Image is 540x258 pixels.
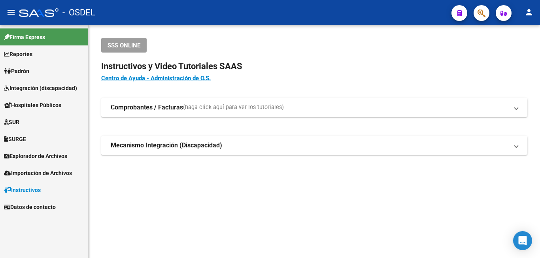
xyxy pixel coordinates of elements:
span: Integración (discapacidad) [4,84,77,92]
button: SSS ONLINE [101,38,147,53]
span: Explorador de Archivos [4,152,67,160]
div: Open Intercom Messenger [513,231,532,250]
span: - OSDEL [62,4,95,21]
span: SUR [4,118,19,126]
span: Datos de contacto [4,203,56,211]
mat-icon: person [524,8,534,17]
h2: Instructivos y Video Tutoriales SAAS [101,59,527,74]
mat-icon: menu [6,8,16,17]
span: Reportes [4,50,32,58]
span: Firma Express [4,33,45,41]
span: SSS ONLINE [108,42,140,49]
strong: Mecanismo Integración (Discapacidad) [111,141,222,150]
a: Centro de Ayuda - Administración de O.S. [101,75,211,82]
span: Importación de Archivos [4,169,72,177]
span: Hospitales Públicos [4,101,61,109]
span: Padrón [4,67,29,75]
span: Instructivos [4,186,41,194]
span: (haga click aquí para ver los tutoriales) [183,103,284,112]
mat-expansion-panel-header: Mecanismo Integración (Discapacidad) [101,136,527,155]
span: SURGE [4,135,26,143]
mat-expansion-panel-header: Comprobantes / Facturas(haga click aquí para ver los tutoriales) [101,98,527,117]
strong: Comprobantes / Facturas [111,103,183,112]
